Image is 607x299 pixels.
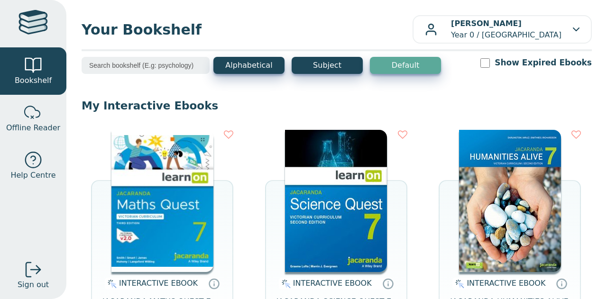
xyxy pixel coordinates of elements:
[213,57,285,74] button: Alphabetical
[451,18,561,41] p: Year 0 / [GEOGRAPHIC_DATA]
[452,278,464,290] img: interactive.svg
[495,57,592,69] label: Show Expired Ebooks
[6,122,60,134] span: Offline Reader
[382,278,394,289] a: Interactive eBooks are accessed online via the publisher’s portal. They contain interactive resou...
[15,75,52,86] span: Bookshelf
[82,57,210,74] input: Search bookshelf (E.g: psychology)
[279,278,291,290] img: interactive.svg
[293,279,372,288] span: INTERACTIVE EBOOK
[82,99,592,113] p: My Interactive Ebooks
[208,278,220,289] a: Interactive eBooks are accessed online via the publisher’s portal. They contain interactive resou...
[370,57,441,74] button: Default
[119,279,198,288] span: INTERACTIVE EBOOK
[82,19,413,40] span: Your Bookshelf
[111,130,213,272] img: b87b3e28-4171-4aeb-a345-7fa4fe4e6e25.jpg
[556,278,567,289] a: Interactive eBooks are accessed online via the publisher’s portal. They contain interactive resou...
[459,130,561,272] img: 429ddfad-7b91-e911-a97e-0272d098c78b.jpg
[292,57,363,74] button: Subject
[10,170,55,181] span: Help Centre
[413,15,592,44] button: [PERSON_NAME]Year 0 / [GEOGRAPHIC_DATA]
[467,279,545,288] span: INTERACTIVE EBOOK
[285,130,387,272] img: 329c5ec2-5188-ea11-a992-0272d098c78b.jpg
[18,279,49,290] span: Sign out
[105,278,117,290] img: interactive.svg
[451,19,522,28] b: [PERSON_NAME]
